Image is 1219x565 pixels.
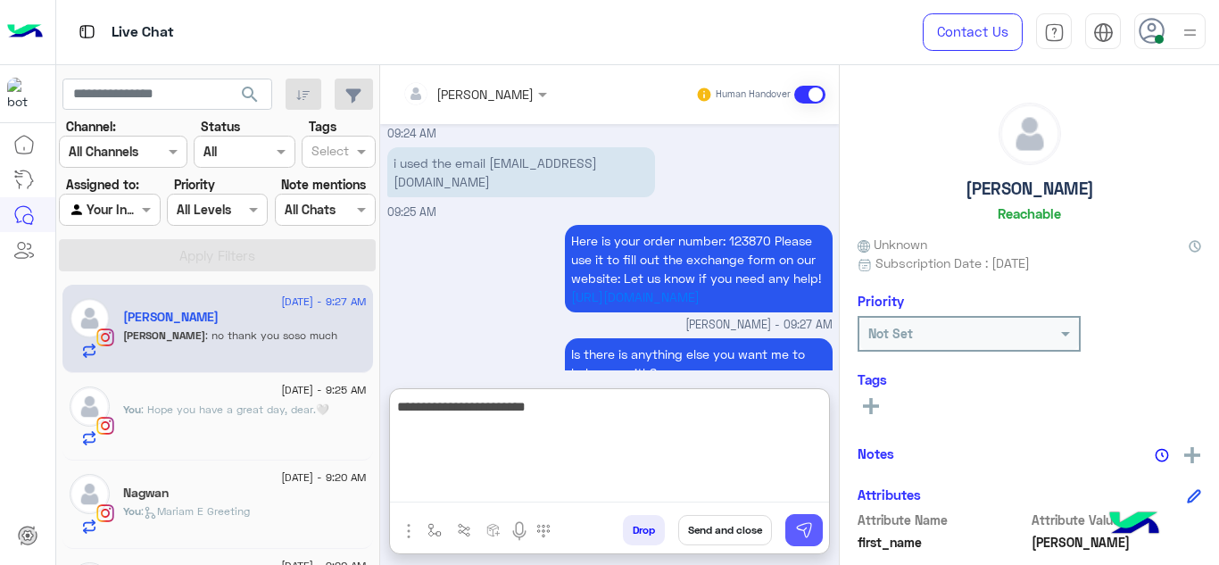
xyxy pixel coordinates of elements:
span: search [239,84,261,105]
img: send voice note [509,520,530,542]
span: Hope you have a great day, dear.🤍 [141,403,329,416]
span: You [123,403,141,416]
img: Instagram [96,504,114,522]
h6: Reachable [998,205,1061,221]
button: create order [479,515,509,544]
button: Drop [623,515,665,545]
h5: Sacha Beih [123,310,219,325]
img: 317874714732967 [7,78,39,110]
img: hulul-logo.png [1103,494,1165,556]
label: Tags [309,117,336,136]
span: 09:25 AM [387,205,436,219]
img: make a call [536,524,551,538]
img: notes [1155,448,1169,462]
a: [URL][DOMAIN_NAME] [571,289,700,304]
span: no thank you soso much [205,328,337,342]
img: Trigger scenario [457,523,471,537]
button: Send and close [678,515,772,545]
small: Human Handover [716,87,791,102]
label: Note mentions [281,175,366,194]
span: 09:24 AM [387,127,436,140]
img: defaultAdmin.png [70,474,110,514]
h6: Priority [858,293,904,309]
span: [DATE] - 9:25 AM [281,382,366,398]
img: create order [486,523,501,537]
div: Select [309,141,349,164]
img: tab [1093,22,1114,43]
a: Contact Us [923,13,1023,51]
span: first_name [858,533,1028,552]
button: select flow [420,515,450,544]
h6: Attributes [858,486,921,503]
label: Priority [174,175,215,194]
span: [DATE] - 9:20 AM [281,469,366,486]
img: tab [76,21,98,43]
span: Here is your order number: 123870 Please use it to fill out the exchange form on our website: Let... [571,233,821,286]
span: Unknown [858,235,927,253]
img: send attachment [398,520,419,542]
img: send message [795,521,813,539]
a: tab [1036,13,1072,51]
p: 8/9/2025, 9:25 AM [387,147,655,197]
img: select flow [427,523,442,537]
span: [DATE] - 9:27 AM [281,294,366,310]
h6: Tags [858,371,1201,387]
span: You [123,504,141,518]
span: [PERSON_NAME] - 09:27 AM [685,317,833,334]
label: Status [201,117,240,136]
img: tab [1044,22,1065,43]
label: Channel: [66,117,116,136]
img: add [1184,447,1200,463]
button: search [228,79,272,117]
p: 8/9/2025, 9:27 AM [565,338,833,388]
img: defaultAdmin.png [999,104,1060,164]
img: defaultAdmin.png [70,386,110,427]
button: Apply Filters [59,239,376,271]
span: Attribute Value [1032,511,1202,529]
img: defaultAdmin.png [70,298,110,338]
label: Assigned to: [66,175,139,194]
p: 8/9/2025, 9:27 AM [565,225,833,312]
h5: [PERSON_NAME] [966,179,1094,199]
img: Instagram [96,417,114,435]
img: profile [1179,21,1201,44]
h5: Nagwan [123,486,169,501]
span: [PERSON_NAME] [123,328,205,342]
p: Live Chat [112,21,174,45]
h6: Notes [858,445,894,461]
img: Instagram [96,328,114,346]
span: : Mariam E Greeting [141,504,250,518]
img: Logo [7,13,43,51]
button: Trigger scenario [450,515,479,544]
span: Sacha [1032,533,1202,552]
span: Attribute Name [858,511,1028,529]
span: Subscription Date : [DATE] [875,253,1030,272]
